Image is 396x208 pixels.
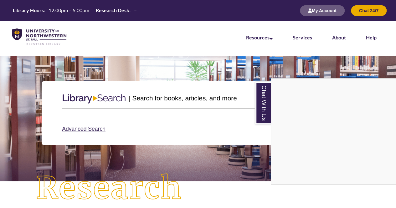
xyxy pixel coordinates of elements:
[271,79,396,184] iframe: Chat Widget
[293,34,312,40] a: Services
[271,78,396,185] div: Chat With Us
[246,34,273,40] a: Resources
[255,82,271,124] a: Chat With Us
[366,34,377,40] a: Help
[12,28,66,46] img: UNWSP Library Logo
[332,34,346,40] a: About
